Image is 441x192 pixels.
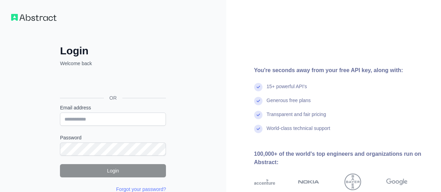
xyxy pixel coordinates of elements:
[298,174,319,190] img: nokia
[254,97,263,105] img: check mark
[11,14,56,21] img: Workflow
[104,94,122,101] span: OR
[60,60,166,67] p: Welcome back
[267,83,307,97] div: 15+ powerful API's
[386,174,408,190] img: google
[254,125,263,133] img: check mark
[56,75,168,90] iframe: Sign in with Google Button
[254,174,275,190] img: accenture
[254,83,263,91] img: check mark
[60,45,166,57] h2: Login
[254,111,263,119] img: check mark
[344,174,361,190] img: bayer
[267,125,330,139] div: World-class technical support
[254,150,430,167] div: 100,000+ of the world's top engineers and organizations run on Abstract:
[254,66,430,75] div: You're seconds away from your free API key, along with:
[116,186,166,192] a: Forgot your password?
[267,111,326,125] div: Transparent and fair pricing
[60,164,166,177] button: Login
[60,104,166,111] label: Email address
[60,134,166,141] label: Password
[267,97,311,111] div: Generous free plans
